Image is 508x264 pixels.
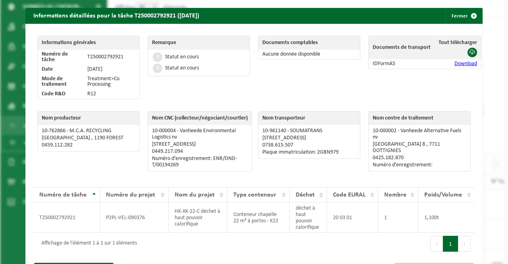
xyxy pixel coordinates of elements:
th: Remarque [148,36,250,50]
p: 10-961140 - SOUMATRANS [262,128,356,134]
td: 1 [378,202,419,233]
th: Informations générales [38,36,139,50]
span: Numéro du projet [106,192,155,198]
td: P2PL-VEL-090376 [100,202,169,233]
p: 0449.217.094 [152,148,248,155]
p: 10-000002 - Vanheede Alternative Fuels nv [373,128,466,141]
td: 1,100t [418,202,475,233]
span: Tout télécharger [439,40,477,46]
td: IDFormA5 [369,59,435,69]
button: Next [458,236,471,252]
th: Nom CNC (collecteur/négociant/courtier) [148,112,252,125]
td: T250002792921 [83,50,139,65]
span: Nom du projet [175,192,215,198]
div: Statut en cours [165,54,199,60]
td: Code R&D [38,89,83,99]
span: Déchet [296,192,315,198]
div: Statut en cours [165,66,199,71]
td: R12 [83,89,139,99]
th: Documents comptables [258,36,360,50]
p: [STREET_ADDRESS] [152,141,248,148]
h2: Informations détaillées pour la tâche T250002792921 ([DATE]) [25,8,207,23]
p: Numéro d’enregistrement: [373,162,466,168]
p: [GEOGRAPHIC_DATA] , 1190 FOREST [42,135,135,141]
p: 10-762866 - M.C.A. RECYCLING [42,128,135,134]
td: Mode de traitement [38,74,83,89]
p: 0738.615.507 [262,142,356,148]
p: [STREET_ADDRESS] [262,135,356,141]
th: Nom producteur [38,112,139,125]
td: Numéro de tâche [38,50,83,65]
p: Numéro d’enregistrement: ENR/DND-T/00194269 [152,156,248,168]
p: [GEOGRAPHIC_DATA] 8 , 7711 DOTTIGNIES [373,141,466,154]
td: déchet à haut pouvoir calorifique [290,202,327,233]
p: 10-000004 - Vanheede Environmental Logistics nv [152,128,248,141]
p: 0425.182.870 [373,155,466,161]
button: Previous [430,236,443,252]
td: [DATE] [83,65,139,74]
td: Date [38,65,83,74]
div: Affichage de l'élément 1 à 1 sur 1 éléments [37,237,137,251]
td: 20 03 01 [327,202,378,233]
button: Fermer [445,8,482,24]
a: Download [454,61,477,67]
span: Code EURAL [333,192,366,198]
th: Nom transporteur [258,112,360,125]
span: Poids/Volume [424,192,462,198]
p: Plaque immatriculation: 2GBN979 [262,149,356,156]
span: Type conteneur [233,192,276,198]
span: Numéro de tâche [39,192,87,198]
td: Treatment>Co Processing [83,74,139,89]
th: Documents de transport [369,36,435,59]
td: Aucune donnée disponible [258,50,360,59]
th: Nom centre de traitement [369,112,470,125]
span: Nombre [384,192,406,198]
td: T250002792921 [33,202,100,233]
td: HK-XK-22-C déchet à haut pouvoir calorifique [169,202,228,233]
button: 1 [443,236,458,252]
p: 0459.112.282 [42,142,135,148]
td: Conteneur chapelle 22 m³ à portes - K22 [227,202,289,233]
